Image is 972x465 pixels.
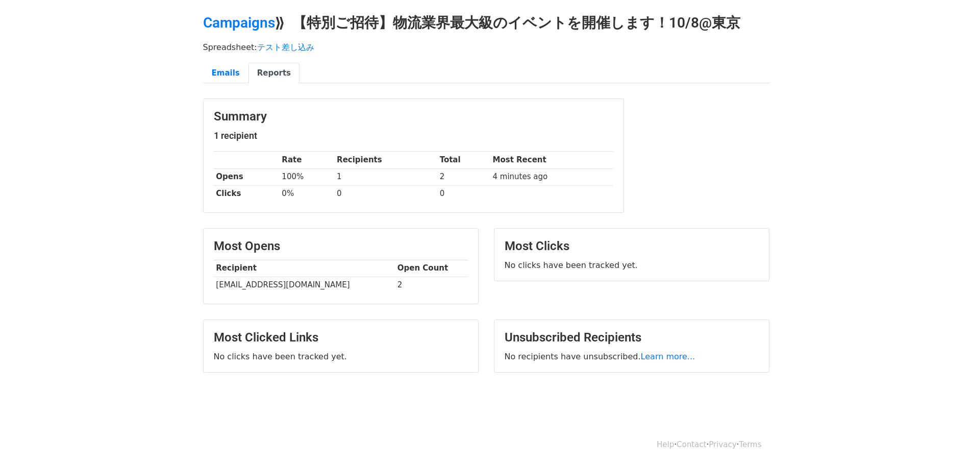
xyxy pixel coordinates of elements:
[214,109,613,124] h3: Summary
[214,130,613,141] h5: 1 recipient
[248,63,300,84] a: Reports
[280,185,335,202] td: 0%
[214,168,280,185] th: Opens
[280,152,335,168] th: Rate
[203,63,248,84] a: Emails
[505,351,759,362] p: No recipients have unsubscribed.
[214,239,468,254] h3: Most Opens
[709,440,736,449] a: Privacy
[490,168,613,185] td: 4 minutes ago
[921,416,972,465] iframe: Chat Widget
[505,239,759,254] h3: Most Clicks
[214,277,395,293] td: [EMAIL_ADDRESS][DOMAIN_NAME]
[641,352,695,361] a: Learn more...
[257,42,314,52] a: テスト差し込み
[677,440,706,449] a: Contact
[334,168,437,185] td: 1
[437,168,490,185] td: 2
[657,440,674,449] a: Help
[214,330,468,345] h3: Most Clicked Links
[921,416,972,465] div: チャットウィジェット
[334,152,437,168] th: Recipients
[214,185,280,202] th: Clicks
[203,14,275,31] a: Campaigns
[214,351,468,362] p: No clicks have been tracked yet.
[505,330,759,345] h3: Unsubscribed Recipients
[203,42,769,53] p: Spreadsheet:
[490,152,613,168] th: Most Recent
[203,14,769,32] h2: ⟫ 【特別ご招待】物流業界最大級のイベントを開催します！10/8@東京
[437,185,490,202] td: 0
[505,260,759,271] p: No clicks have been tracked yet.
[214,260,395,277] th: Recipient
[437,152,490,168] th: Total
[395,277,468,293] td: 2
[395,260,468,277] th: Open Count
[334,185,437,202] td: 0
[280,168,335,185] td: 100%
[739,440,761,449] a: Terms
